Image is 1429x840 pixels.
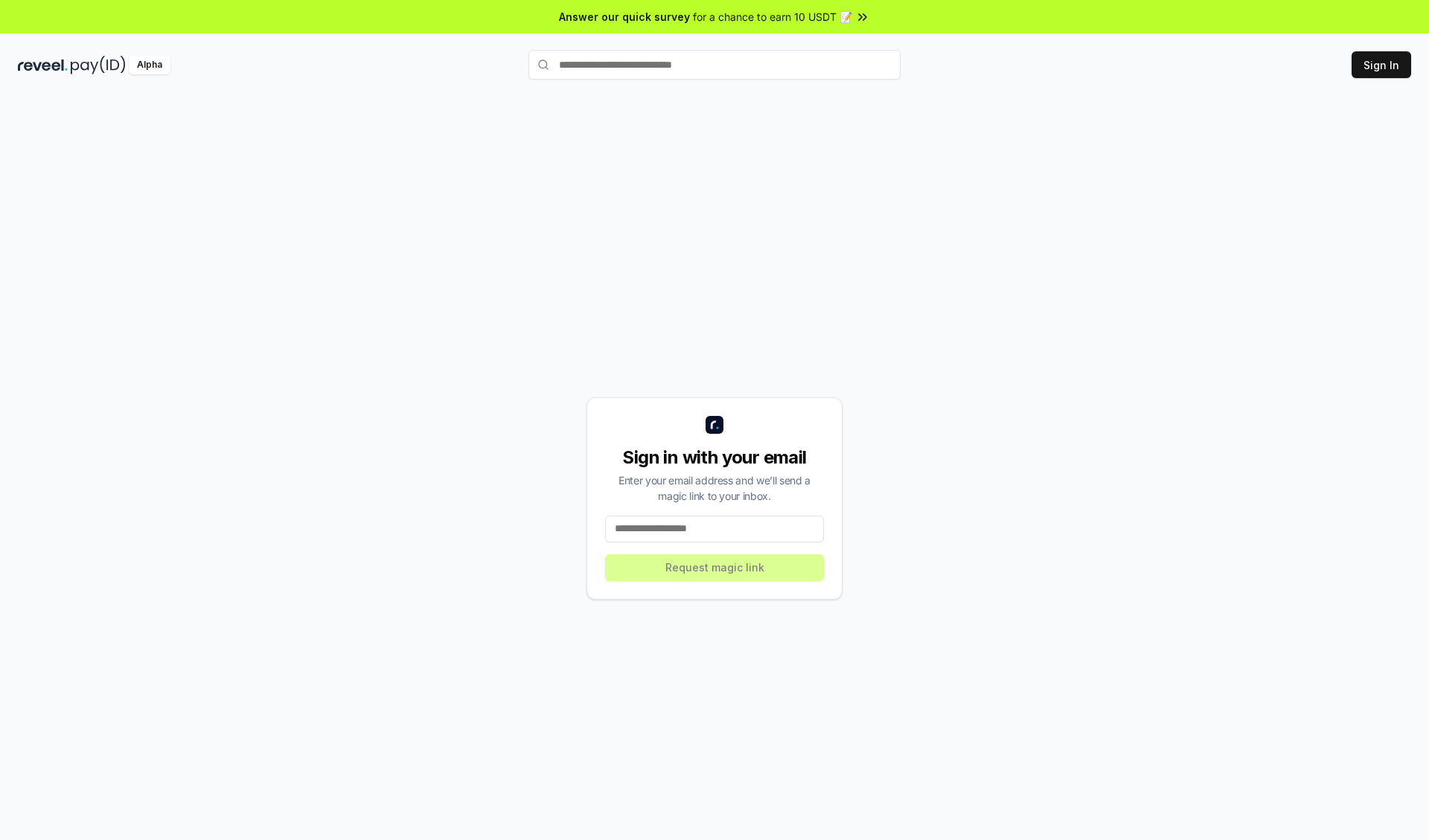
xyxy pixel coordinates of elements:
div: Sign in with your email [605,446,824,469]
span: Answer our quick survey [559,9,690,25]
button: Sign In [1352,51,1411,78]
span: for a chance to earn 10 USDT 📝 [693,9,852,25]
div: Enter your email address and we’ll send a magic link to your inbox. [605,472,824,504]
div: Alpha [129,56,170,74]
img: logo_small [706,416,723,434]
img: pay_id [71,56,126,74]
img: reveel_dark [18,56,68,74]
